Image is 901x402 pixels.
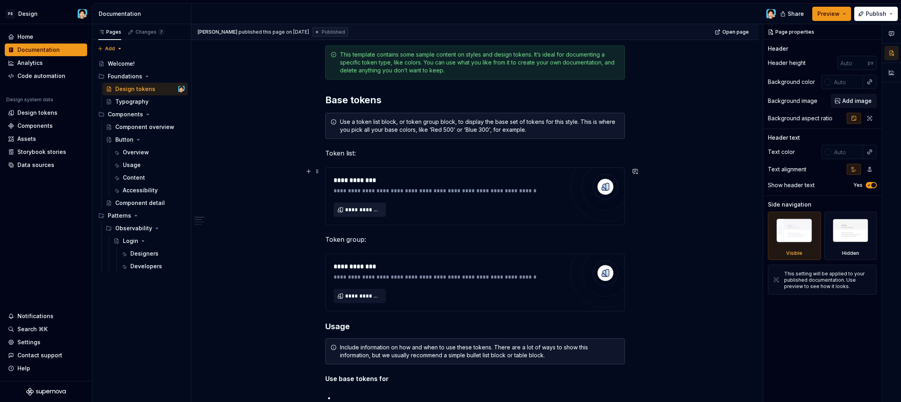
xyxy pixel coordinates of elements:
div: Content [123,174,145,182]
a: Components [5,119,87,132]
div: Hidden [842,250,859,256]
div: Component overview [115,123,174,131]
div: This setting will be applied to your published documentation. Use preview to see how it looks. [784,271,872,290]
p: px [868,60,874,66]
div: Components [17,122,53,130]
a: Typography [103,95,188,108]
div: Storybook stories [17,148,66,156]
div: Foundations [95,70,188,83]
p: Token group: [325,235,625,244]
img: Leo [766,9,776,19]
div: Visible [768,212,821,260]
div: Settings [17,338,40,346]
div: Button [115,136,134,144]
div: Background image [768,97,817,105]
div: Assets [17,135,36,143]
a: Design tokensLeo [103,83,188,95]
div: Changes [136,29,164,35]
div: published this page on [DATE] [239,29,309,35]
span: [PERSON_NAME] [198,29,237,35]
div: Visible [786,250,802,256]
div: Patterns [108,212,131,220]
span: Preview [817,10,840,18]
button: Preview [812,7,851,21]
svg: Supernova Logo [26,388,66,396]
a: Component detail [103,197,188,209]
button: Notifications [5,310,87,322]
div: Components [108,110,143,118]
a: Designers [118,247,188,260]
div: Help [17,364,30,372]
div: Components [95,108,188,121]
span: Share [788,10,804,18]
div: Patterns [95,209,188,222]
label: Yes [853,182,863,188]
div: Page tree [95,57,188,273]
h2: Base tokens [325,94,625,106]
input: Auto [831,145,863,159]
strong: Use base tokens for [325,375,389,383]
div: Foundations [108,72,142,80]
div: Design system data [6,97,53,103]
img: Leo [78,9,87,19]
img: Leo [178,86,185,92]
a: Code automation [5,70,87,82]
div: Overview [123,148,149,156]
a: Button [103,133,188,146]
a: Content [110,171,188,184]
div: Documentation [99,10,188,18]
span: Open page [722,29,749,35]
div: Contact support [17,351,62,359]
div: Design tokens [115,85,155,93]
a: Developers [118,260,188,273]
h3: Usage [325,321,625,332]
button: Add image [831,94,877,108]
div: Text color [768,148,795,156]
div: Analytics [17,59,43,67]
button: Help [5,362,87,375]
button: Search ⌘K [5,323,87,336]
a: Assets [5,133,87,145]
a: Open page [712,27,752,38]
div: Designers [130,250,158,258]
a: Overview [110,146,188,159]
a: Analytics [5,57,87,69]
span: Add image [842,97,872,105]
div: Documentation [17,46,60,54]
span: Add [105,46,115,52]
a: Login [110,235,188,247]
div: Header [768,45,788,53]
button: Publish [854,7,898,21]
div: Search ⌘K [17,325,48,333]
div: Background aspect ratio [768,114,832,122]
div: Login [123,237,138,245]
div: Text alignment [768,165,806,173]
div: Background color [768,78,815,86]
a: Data sources [5,159,87,171]
a: Welcome! [95,57,188,70]
input: Auto [831,75,863,89]
div: Design [18,10,38,18]
div: Notifications [17,312,53,320]
div: Pages [98,29,121,35]
span: Publish [866,10,886,18]
div: PS [6,9,15,19]
div: Header height [768,59,806,67]
div: Accessibility [123,186,158,194]
div: Observability [103,222,188,235]
div: Hidden [824,212,877,260]
div: Design tokens [17,109,57,117]
a: Documentation [5,44,87,56]
div: Side navigation [768,201,811,209]
span: Published [322,29,345,35]
div: Typography [115,98,149,106]
a: Usage [110,159,188,171]
p: Token list: [325,148,625,158]
div: Component detail [115,199,165,207]
input: Auto [837,56,868,70]
div: Developers [130,262,162,270]
div: Observability [115,224,152,232]
a: Design tokens [5,106,87,119]
div: Header text [768,134,800,142]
